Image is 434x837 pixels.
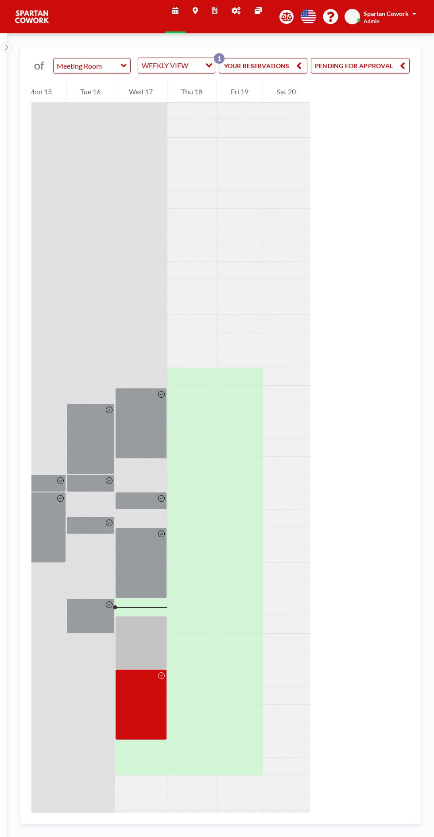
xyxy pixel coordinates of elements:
p: 1 [214,53,225,64]
input: Meeting Room [54,58,121,73]
input: Search for option [191,60,200,71]
div: Fri 19 [217,81,263,103]
div: Search for option [138,58,215,73]
span: WEEKLY VIEW [140,60,190,71]
img: organization-logo [14,8,50,26]
div: Thu 18 [167,81,217,103]
span: SC [349,13,356,21]
span: Spartan Cowork [364,10,409,17]
div: Mon 15 [14,81,66,103]
div: Wed 17 [115,81,167,103]
div: Sat 20 [263,81,310,103]
div: Tue 16 [66,81,115,103]
span: Admin [364,18,380,24]
button: PENDING FOR APPROVAL [311,58,410,74]
span: of [34,58,44,72]
button: YOUR RESERVATIONS1 [219,58,307,74]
